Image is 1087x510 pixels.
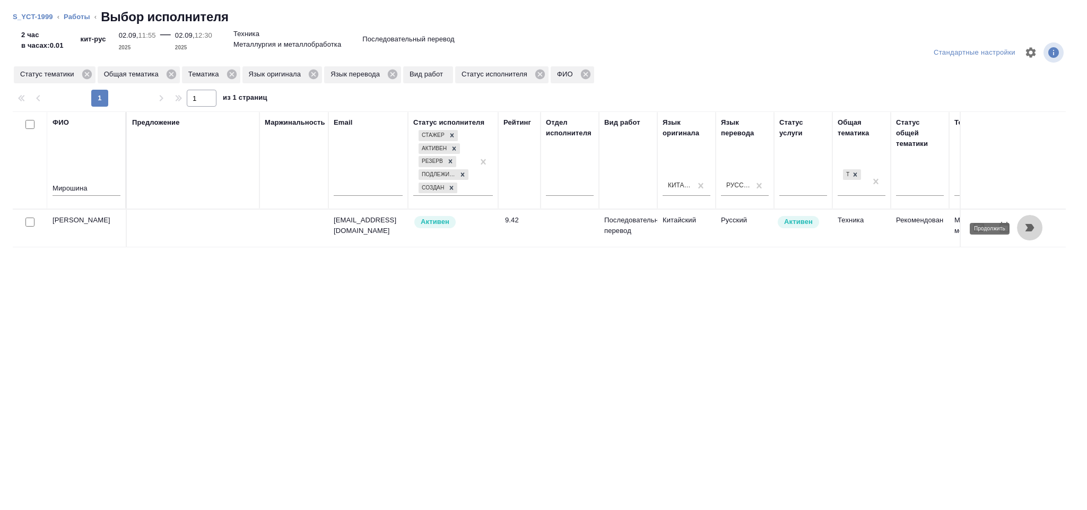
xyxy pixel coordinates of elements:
div: — [160,25,171,53]
p: Активен [421,217,449,227]
span: Настроить таблицу [1018,40,1043,65]
p: ФИО [557,69,577,80]
p: Последовательный перевод [604,215,652,236]
li: ‹ [57,12,59,22]
div: Вид работ [604,117,640,128]
nav: breadcrumb [13,8,1074,25]
div: Стажер, Активен, Резерв, Подлежит внедрению, Создан [418,129,459,142]
div: Статус исполнителя [413,117,484,128]
p: Тематика [188,69,223,80]
div: Статус услуги [779,117,827,139]
a: Работы [64,13,90,21]
p: 12:30 [195,31,212,39]
div: Статус общей тематики [896,117,944,149]
div: Китайский [668,181,692,190]
div: ФИО [551,66,594,83]
div: Язык перевода [324,66,401,83]
p: Статус исполнителя [462,69,531,80]
p: 11:55 [138,31,156,39]
li: ‹ [94,12,97,22]
div: Стажер, Активен, Резерв, Подлежит внедрению, Создан [418,181,458,195]
span: Посмотреть информацию [1043,42,1066,63]
td: Рекомендован [891,210,949,247]
div: Язык перевода [721,117,769,139]
p: Язык перевода [331,69,384,80]
p: 2 час [21,30,64,40]
a: S_YCT-1999 [13,13,53,21]
div: Металлургия и металлобработка [959,168,1000,181]
div: Техника [842,168,862,181]
p: 02.09, [119,31,138,39]
div: Тематика [182,66,240,83]
p: [EMAIL_ADDRESS][DOMAIN_NAME] [334,215,403,236]
div: Маржинальность [265,117,325,128]
p: Металлургия и металлобработка [954,215,1023,236]
div: Общая тематика [838,117,885,139]
div: Стажер [419,130,446,141]
div: Язык оригинала [242,66,323,83]
p: Активен [784,217,813,227]
div: Предложение [132,117,180,128]
h2: Выбор исполнителя [101,8,229,25]
div: Статус тематики [14,66,95,83]
div: Активен [419,143,448,154]
p: Техника [233,29,259,39]
div: Язык оригинала [663,117,710,139]
p: Вид работ [410,69,447,80]
div: Стажер, Активен, Резерв, Подлежит внедрению, Создан [418,168,469,181]
td: Китайский [657,210,716,247]
p: 02.09, [175,31,195,39]
p: Статус тематики [20,69,78,80]
div: Резерв [419,156,445,167]
div: Русский [726,181,751,190]
td: [PERSON_NAME] [47,210,127,247]
div: Тематика [954,117,986,128]
div: ФИО [53,117,69,128]
div: Стажер, Активен, Резерв, Подлежит внедрению, Создан [418,155,457,168]
div: Стажер, Активен, Резерв, Подлежит внедрению, Создан [418,142,461,155]
div: Отдел исполнителя [546,117,594,139]
p: Язык оригинала [249,69,305,80]
input: Выбери исполнителей, чтобы отправить приглашение на работу [25,218,34,227]
div: split button [931,45,1018,61]
td: Техника [832,210,891,247]
p: Последовательный перевод [362,34,454,45]
div: Email [334,117,352,128]
div: Техника [843,169,849,180]
td: Русский [716,210,774,247]
div: 9.42 [505,215,535,226]
div: Создан [419,183,446,194]
div: Подлежит внедрению [419,169,457,180]
span: из 1 страниц [223,91,267,107]
p: Общая тематика [104,69,162,80]
div: Рейтинг [503,117,531,128]
div: Общая тематика [98,66,180,83]
div: Статус исполнителя [455,66,549,83]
